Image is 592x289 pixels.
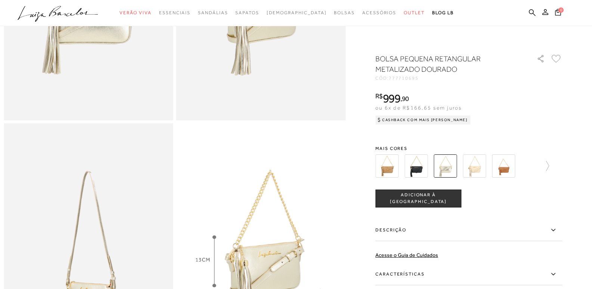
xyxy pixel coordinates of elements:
[375,93,383,99] i: R$
[159,6,190,20] a: noSubCategoriesText
[375,76,525,80] div: CÓD:
[434,154,457,178] img: BOLSA PEQUENA RETANGULAR METALIZADO DOURADO
[553,8,563,18] button: 0
[404,6,425,20] a: noSubCategoriesText
[400,95,409,102] i: ,
[375,264,562,285] label: Características
[375,190,461,207] button: ADICIONAR À [GEOGRAPHIC_DATA]
[375,105,462,111] span: ou 6x de R$166,65 sem juros
[375,252,438,258] a: Acesse o Guia de Cuidados
[375,219,562,241] label: Descrição
[235,6,259,20] a: noSubCategoriesText
[405,154,428,178] img: BOLSA PEQUENA RETANGULAR EM COURO PRETO
[334,6,355,20] a: noSubCategoriesText
[389,76,419,81] span: 777710695
[383,92,400,105] span: 999
[432,6,454,20] a: BLOG LB
[492,154,515,178] img: BOLSA TIRACOLO EM COURO CARAMELO COM ALÇAS DUPLAS PEQUENA
[120,6,152,20] a: noSubCategoriesText
[235,10,259,15] span: Sapatos
[402,95,409,102] span: 90
[376,192,461,205] span: ADICIONAR À [GEOGRAPHIC_DATA]
[404,10,425,15] span: Outlet
[463,154,486,178] img: BOLSA PEQUENA RETANGULAR NATA
[362,6,396,20] a: noSubCategoriesText
[198,6,228,20] a: noSubCategoriesText
[198,10,228,15] span: Sandálias
[362,10,396,15] span: Acessórios
[375,116,471,124] div: Cashback com Mais [PERSON_NAME]
[375,154,399,178] img: BOLSA PEQUENA RETANGULAR EM COURO BEGE ARGILA
[267,10,327,15] span: [DEMOGRAPHIC_DATA]
[558,7,564,13] span: 0
[267,6,327,20] a: noSubCategoriesText
[334,10,355,15] span: Bolsas
[159,10,190,15] span: Essenciais
[432,10,454,15] span: BLOG LB
[375,146,562,151] span: Mais cores
[120,10,152,15] span: Verão Viva
[375,53,515,74] h1: BOLSA PEQUENA RETANGULAR METALIZADO DOURADO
